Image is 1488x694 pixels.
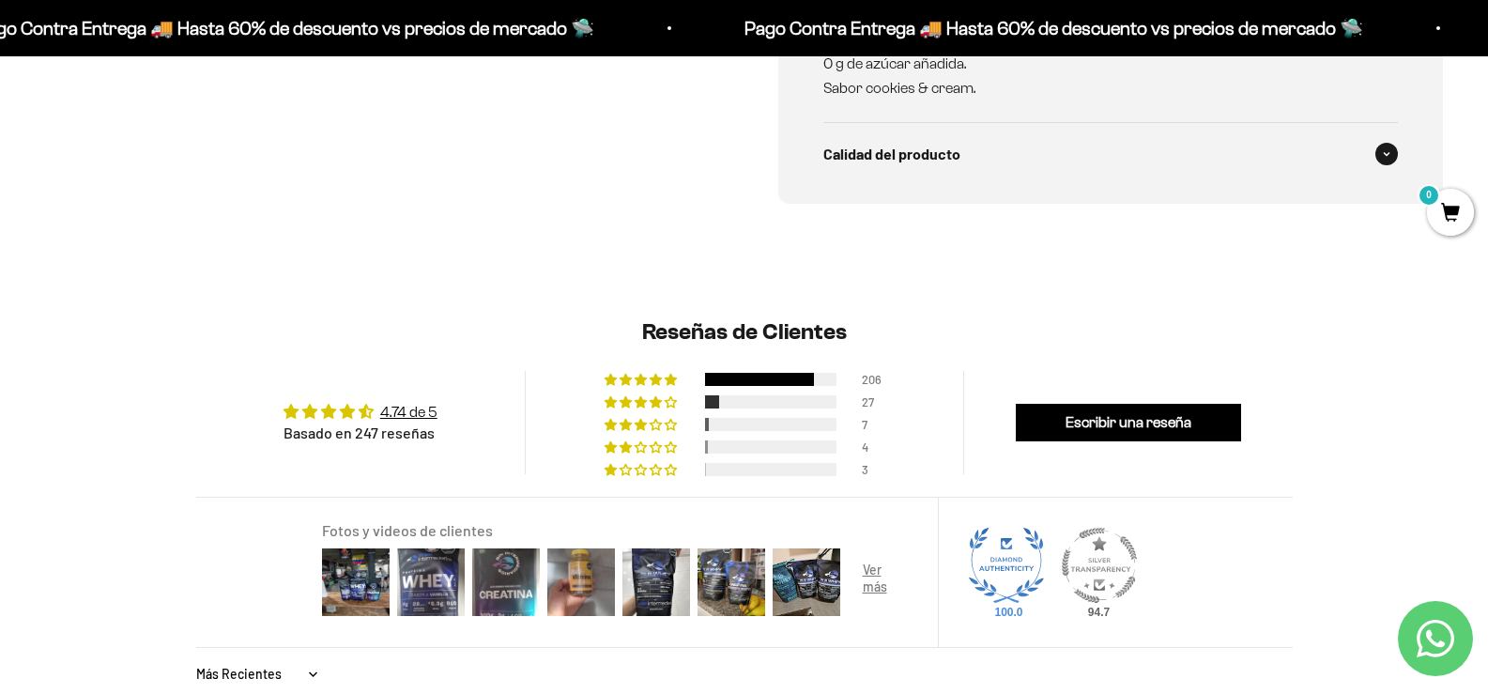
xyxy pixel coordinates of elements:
[1084,605,1114,620] div: 94.7
[605,373,680,386] div: 83% (206) reviews with 5 star rating
[694,545,769,620] img: User picture
[196,316,1293,348] h2: Reseñas de Clientes
[322,520,915,541] div: Fotos y videos de clientes
[196,655,323,693] select: Sort dropdown
[330,13,948,43] p: Pago Contra Entrega 🚚 Hasta 60% de descuento vs precios de mercado 🛸
[862,395,884,409] div: 27
[1062,528,1137,608] div: Silver Transparent Shop. Published at least 90% of verified reviews received in total
[284,401,437,423] div: Average rating is 4.74 stars
[284,423,437,443] div: Basado en 247 reseñas
[769,545,844,620] img: User picture
[862,463,884,476] div: 3
[605,395,680,409] div: 11% (27) reviews with 4 star rating
[1418,184,1440,207] mark: 0
[605,440,680,454] div: 2% (4) reviews with 2 star rating
[969,528,1044,603] img: Judge.me Diamond Authentic Shop medal
[1427,204,1474,224] a: 0
[544,545,619,620] img: User picture
[823,123,1399,185] summary: Calidad del producto
[862,373,884,386] div: 206
[1062,528,1137,603] a: Judge.me Silver Transparent Shop medal 94.7
[862,440,884,454] div: 4
[380,404,437,420] a: 4.74 de 5
[969,528,1044,608] div: Diamond Authentic Shop. 100% of published reviews are verified reviews
[605,418,680,431] div: 3% (7) reviews with 3 star rating
[393,545,468,620] img: User picture
[844,545,919,620] img: User picture
[605,463,680,476] div: 1% (3) reviews with 1 star rating
[862,418,884,431] div: 7
[991,605,1021,620] div: 100.0
[969,528,1044,603] a: Judge.me Diamond Authentic Shop medal 100.0
[468,545,544,620] img: User picture
[823,142,960,166] span: Calidad del producto
[619,545,694,620] img: User picture
[1016,404,1241,441] a: Escribir una reseña
[1062,528,1137,603] img: Judge.me Silver Transparent Shop medal
[318,545,393,620] img: User picture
